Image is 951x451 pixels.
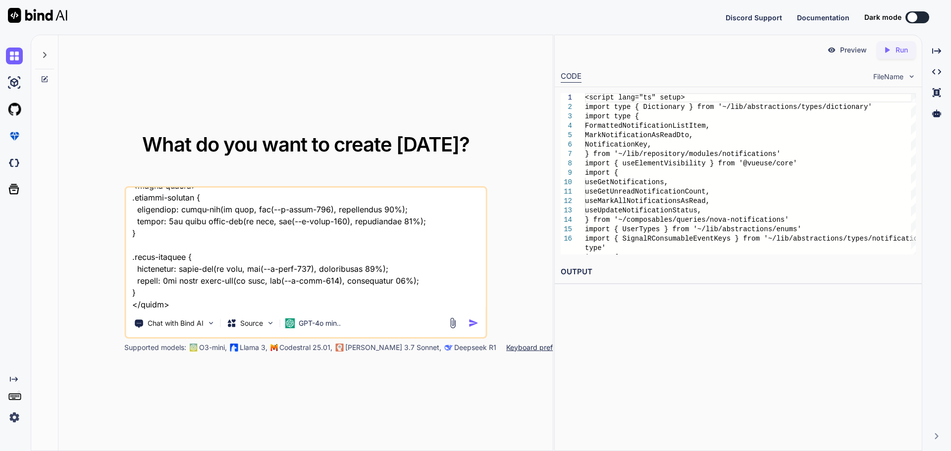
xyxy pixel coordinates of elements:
[797,13,849,22] span: Documentation
[585,169,618,177] span: import {
[726,12,782,23] button: Discord Support
[585,94,685,101] span: <script lang="ts" setup>
[561,121,572,131] div: 4
[279,343,332,352] p: Codestral 25.01,
[561,102,572,112] div: 2
[561,187,572,197] div: 11
[585,178,668,186] span: useGetNotifications,
[585,197,710,205] span: useMarkAllNotificationsAsRead,
[189,344,197,351] img: GPT-4
[585,122,710,130] span: FormattedNotificationListItem,
[142,132,470,156] span: What do you want to create [DATE]?
[266,319,274,327] img: Pick Models
[6,409,23,426] img: settings
[506,343,579,352] p: Keyboard preferences
[793,235,930,243] span: abstractions/types/notifications.
[585,216,789,224] span: } from '~/composables/queries/nova-notifications'
[454,343,496,352] p: Deepseek R1
[270,344,277,351] img: Mistral-AI
[124,343,186,352] p: Supported models:
[6,154,23,171] img: darkCloudIdeIcon
[585,206,701,214] span: useUpdateNotificationStatus,
[561,93,572,102] div: 1
[6,128,23,145] img: premium
[335,344,343,351] img: claude
[561,215,572,225] div: 14
[585,159,793,167] span: import { useElementVisibility } from '@vueuse/core
[827,46,836,54] img: preview
[8,8,67,23] img: Bind AI
[561,206,572,215] div: 13
[585,141,651,149] span: NotificationKey,
[561,234,572,244] div: 16
[6,48,23,64] img: chat
[585,188,710,196] span: useGetUnreadNotificationCount,
[299,318,341,328] p: GPT-4o min..
[585,225,793,233] span: import { UserTypes } from '~/lib/abstractions/enum
[6,101,23,118] img: githubLight
[840,45,867,55] p: Preview
[793,225,801,233] span: s'
[561,197,572,206] div: 12
[585,112,639,120] span: import type {
[345,343,441,352] p: [PERSON_NAME] 3.7 Sonnet,
[468,318,478,328] img: icon
[873,72,903,82] span: FileName
[561,140,572,150] div: 6
[148,318,204,328] p: Chat with Bind AI
[230,344,238,351] img: Llama2
[199,343,227,352] p: O3-mini,
[561,150,572,159] div: 7
[561,253,572,262] div: 17
[561,225,572,234] div: 15
[793,159,797,167] span: '
[561,178,572,187] div: 10
[285,318,295,328] img: GPT-4o mini
[240,318,263,328] p: Source
[585,244,606,252] span: type'
[585,235,793,243] span: import { SignalRConsumableEventKeys } from '~/lib/
[864,12,901,22] span: Dark mode
[240,343,267,352] p: Llama 3,
[207,319,215,327] img: Pick Tools
[561,159,572,168] div: 8
[561,168,572,178] div: 9
[797,12,849,23] button: Documentation
[907,72,916,81] img: chevron down
[561,71,581,83] div: CODE
[561,112,572,121] div: 3
[793,103,872,111] span: s/types/dictionary'
[726,13,782,22] span: Discord Support
[585,253,618,261] span: import {
[444,344,452,351] img: claude
[585,103,793,111] span: import type { Dictionary } from '~/lib/abstraction
[447,317,458,329] img: attachment
[555,260,922,284] h2: OUTPUT
[126,188,485,310] textarea: lore ip dolorsitamet.con <adipis elits doei="te"> incidi { utlAboreetDoloremagn } aliq '@enimad/m...
[896,45,908,55] p: Run
[6,74,23,91] img: ai-studio
[561,131,572,140] div: 5
[585,131,693,139] span: MarkNotificationAsReadDto,
[585,150,781,158] span: } from '~/lib/repository/modules/notifications'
